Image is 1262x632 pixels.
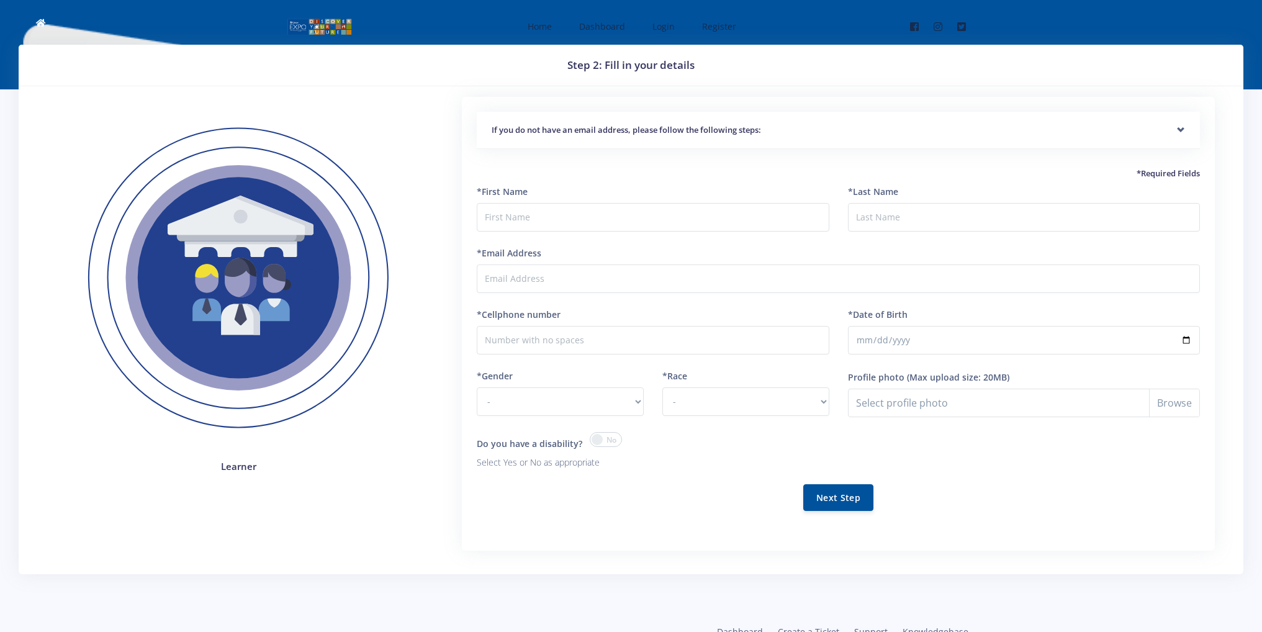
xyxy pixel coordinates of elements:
span: Login [652,20,675,32]
a: Home [515,10,562,43]
a: Register [690,10,746,43]
a: Login [640,10,685,43]
img: Learner [57,97,420,459]
img: logo01.png [287,17,352,36]
h3: Step 2: Fill in your details [34,57,1228,73]
label: *Last Name [848,185,898,198]
label: *Email Address [477,246,541,260]
input: Email Address [477,264,1200,293]
span: Home [528,20,552,32]
a: Dashboard [567,10,635,43]
span: Register [702,20,736,32]
label: *Date of Birth [848,308,908,321]
h4: Learner [57,459,420,474]
h5: *Required Fields [477,168,1200,180]
label: Do you have a disability? [477,437,582,450]
h5: If you do not have an email address, please follow the following steps: [492,124,1185,137]
span: Dashboard [579,20,625,32]
label: Profile photo [848,371,904,384]
input: Last Name [848,203,1200,232]
label: *First Name [477,185,528,198]
label: *Cellphone number [477,308,561,321]
input: First Name [477,203,829,232]
p: Select Yes or No as appropriate [477,455,829,470]
label: (Max upload size: 20MB) [907,371,1009,384]
button: Next Step [803,484,873,511]
label: *Race [662,369,687,382]
input: Number with no spaces [477,326,829,354]
label: *Gender [477,369,513,382]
